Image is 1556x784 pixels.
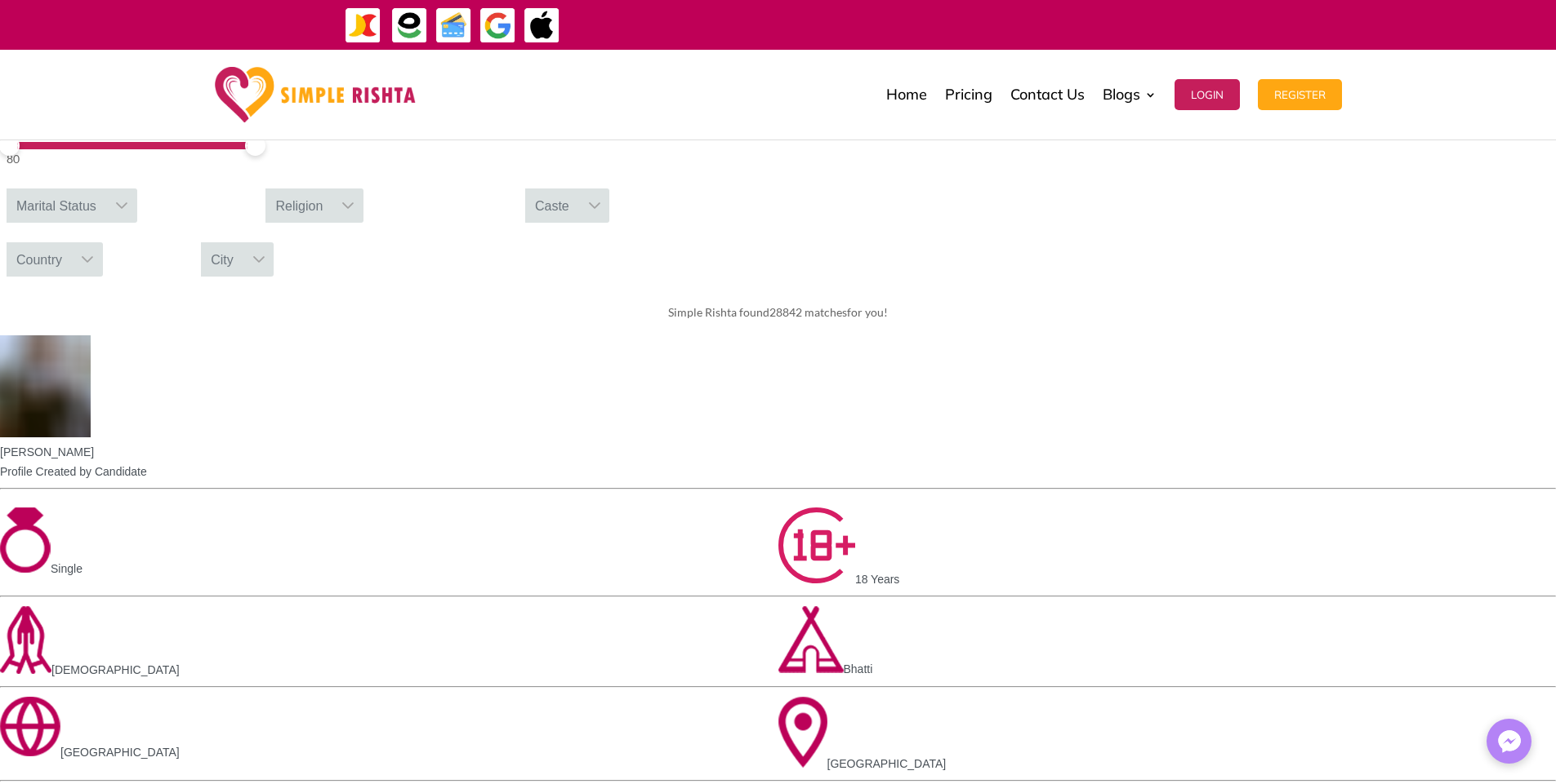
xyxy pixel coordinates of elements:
[1010,54,1085,135] a: Contact Us
[855,573,900,586] span: 18 Years
[844,662,873,675] span: Bhatti
[945,54,992,135] a: Pricing
[265,188,332,223] div: Religion
[201,242,243,277] div: City
[1103,54,1157,135] a: Blogs
[1175,79,1240,110] button: Login
[7,149,253,169] div: 80
[51,663,180,676] span: [DEMOGRAPHIC_DATA]
[1175,54,1240,135] a: Login
[1258,79,1342,110] button: Register
[7,188,106,223] div: Marital Status
[886,54,927,135] a: Home
[827,757,947,770] span: [GEOGRAPHIC_DATA]
[1493,725,1526,758] img: Messenger
[769,305,847,319] span: 28842 matches
[524,7,560,44] img: ApplePay-icon
[668,305,888,319] span: Simple Rishta found for you!
[60,746,180,759] span: [GEOGRAPHIC_DATA]
[51,562,82,575] span: Single
[345,7,381,44] img: JazzCash-icon
[479,7,516,44] img: GooglePay-icon
[525,188,579,223] div: Caste
[435,7,472,44] img: Credit Cards
[391,7,428,44] img: EasyPaisa-icon
[7,242,72,277] div: Country
[1258,54,1342,135] a: Register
